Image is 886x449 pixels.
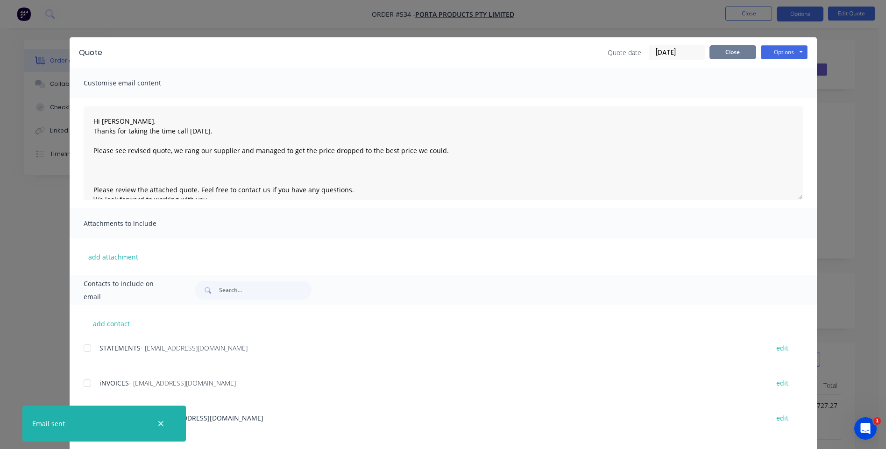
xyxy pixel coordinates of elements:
span: - [EMAIL_ADDRESS][DOMAIN_NAME] [141,344,248,352]
span: 1 [873,417,881,425]
button: Options [761,45,808,59]
button: add contact [84,316,140,330]
span: Customise email content [84,77,186,90]
iframe: Intercom live chat [854,417,877,440]
span: Attachments to include [84,217,186,230]
span: - [EMAIL_ADDRESS][DOMAIN_NAME] [129,379,236,387]
button: edit [771,342,794,354]
span: Contacts to include on email [84,277,172,303]
button: edit [771,412,794,424]
span: Quote date [608,48,641,57]
button: Close [709,45,756,59]
span: STATEMENTS [99,344,141,352]
span: iNVOICES [99,379,129,387]
button: edit [771,377,794,389]
div: Email sent [32,419,65,428]
button: add attachment [84,250,143,264]
textarea: To Customer: Please review the attached quote. Feel free to contact us if you have any questions.... [84,106,803,200]
div: Quote [79,47,102,58]
input: Search... [219,281,312,300]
